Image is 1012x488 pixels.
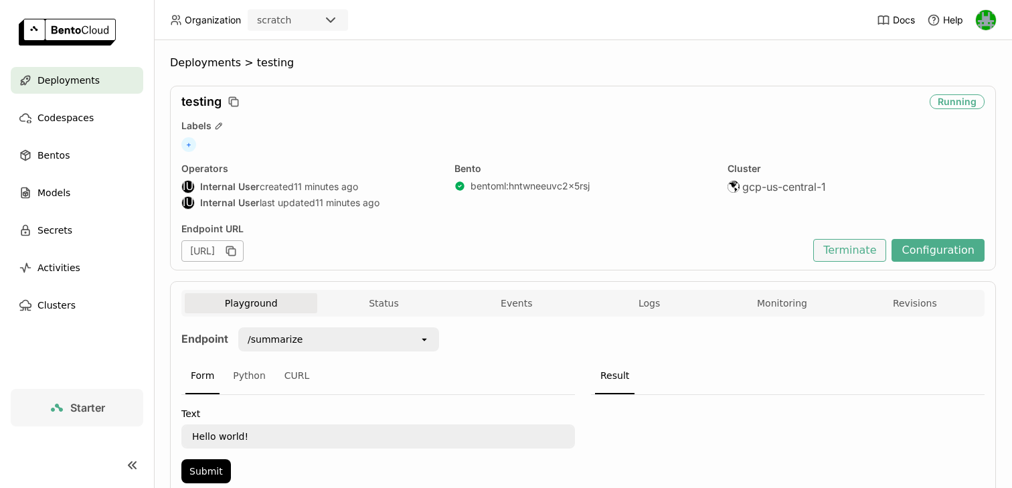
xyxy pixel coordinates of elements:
[715,293,848,313] button: Monitoring
[257,13,291,27] div: scratch
[185,358,220,394] div: Form
[11,104,143,131] a: Codespaces
[893,14,915,26] span: Docs
[930,94,985,109] div: Running
[182,197,194,209] div: IU
[183,426,574,447] textarea: Hello world!
[182,181,194,193] div: IU
[317,293,450,313] button: Status
[450,293,583,313] button: Events
[241,56,257,70] span: >
[943,14,963,26] span: Help
[248,333,303,346] div: /summarize
[228,358,271,394] div: Python
[181,408,575,419] label: Text
[70,401,105,414] span: Starter
[181,459,231,483] button: Submit
[639,297,660,309] span: Logs
[181,196,438,210] div: last updated
[419,334,430,345] svg: open
[37,110,94,126] span: Codespaces
[728,163,985,175] div: Cluster
[11,292,143,319] a: Clusters
[11,217,143,244] a: Secrets
[595,358,635,394] div: Result
[37,185,70,201] span: Models
[315,197,379,209] span: 11 minutes ago
[304,333,305,346] input: Selected /summarize.
[181,137,196,152] span: +
[181,180,438,193] div: created
[37,147,70,163] span: Bentos
[279,358,315,394] div: CURL
[37,222,72,238] span: Secrets
[849,293,981,313] button: Revisions
[37,297,76,313] span: Clusters
[11,389,143,426] a: Starter
[181,94,222,109] span: testing
[742,180,826,193] span: gcp-us-central-1
[292,14,294,27] input: Selected scratch.
[11,67,143,94] a: Deployments
[37,260,80,276] span: Activities
[976,10,996,30] img: Sean Hickey
[471,180,590,192] a: bentoml:hntwneeuvc2x5rsj
[11,254,143,281] a: Activities
[294,181,358,193] span: 11 minutes ago
[181,120,985,132] div: Labels
[257,56,294,70] span: testing
[454,163,711,175] div: Bento
[185,14,241,26] span: Organization
[892,239,985,262] button: Configuration
[170,56,241,70] span: Deployments
[181,180,195,193] div: Internal User
[181,163,438,175] div: Operators
[37,72,100,88] span: Deployments
[181,223,807,235] div: Endpoint URL
[185,293,317,313] button: Playground
[170,56,996,70] nav: Breadcrumbs navigation
[927,13,963,27] div: Help
[181,240,244,262] div: [URL]
[200,197,260,209] strong: Internal User
[200,181,260,193] strong: Internal User
[11,179,143,206] a: Models
[181,196,195,210] div: Internal User
[181,332,228,345] strong: Endpoint
[11,142,143,169] a: Bentos
[19,19,116,46] img: logo
[877,13,915,27] a: Docs
[813,239,886,262] button: Terminate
